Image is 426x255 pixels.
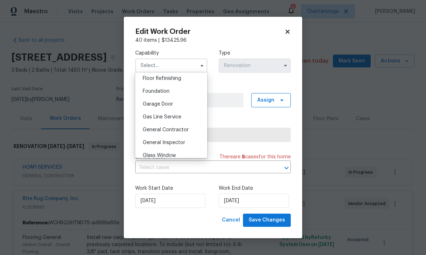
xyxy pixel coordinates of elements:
h2: Edit Work Order [135,28,284,35]
div: 40 items | [135,37,291,44]
input: Select... [219,58,291,73]
span: Cancel [222,216,240,225]
label: Type [219,50,291,57]
label: Trade Partner [135,119,291,126]
span: There are case s for this home [219,153,291,160]
span: Glass Window [143,153,176,158]
button: Hide options [198,61,206,70]
button: Show options [281,61,290,70]
button: Cancel [219,214,243,227]
span: $ 13425.96 [162,38,187,43]
span: Foundation [143,89,169,94]
span: General Inspector [143,140,185,145]
span: Assign [257,97,274,104]
span: HOM1 SERVICES - CHA [141,131,285,138]
input: M/D/YYYY [135,194,206,208]
button: Save Changes [243,214,291,227]
span: General Contractor [143,127,189,132]
label: Capability [135,50,207,57]
span: Gas Line Service [143,114,181,119]
span: Save Changes [249,216,285,225]
input: M/D/YYYY [219,194,289,208]
label: Work Order Manager [135,84,291,91]
button: Open [282,163,291,173]
span: Garage Door [143,102,173,107]
span: Floor Refinishing [143,76,181,81]
label: Work End Date [219,185,291,192]
label: Work Start Date [135,185,207,192]
input: Select... [135,58,207,73]
span: 5 [242,154,245,159]
input: Select cases [135,162,271,173]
